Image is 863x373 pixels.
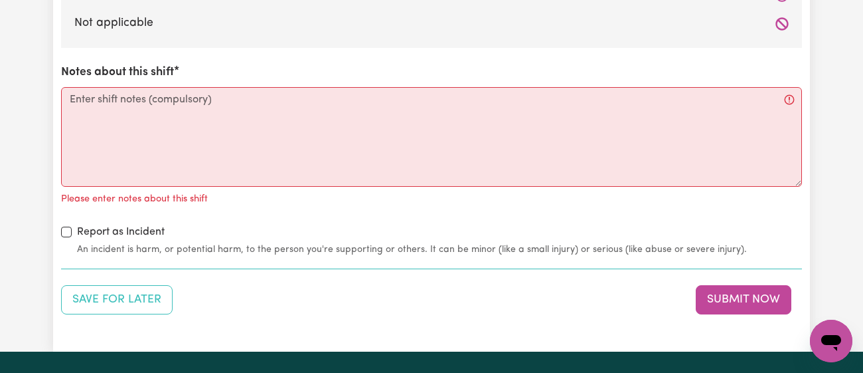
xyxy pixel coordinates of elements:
p: Please enter notes about this shift [61,192,208,207]
label: Report as Incident [77,224,165,240]
iframe: Button to launch messaging window [810,320,852,362]
label: Not applicable [74,15,789,32]
label: Notes about this shift [61,64,174,81]
button: Save your job report [61,285,173,314]
button: Submit your job report [696,285,791,314]
small: An incident is harm, or potential harm, to the person you're supporting or others. It can be mino... [77,243,802,257]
